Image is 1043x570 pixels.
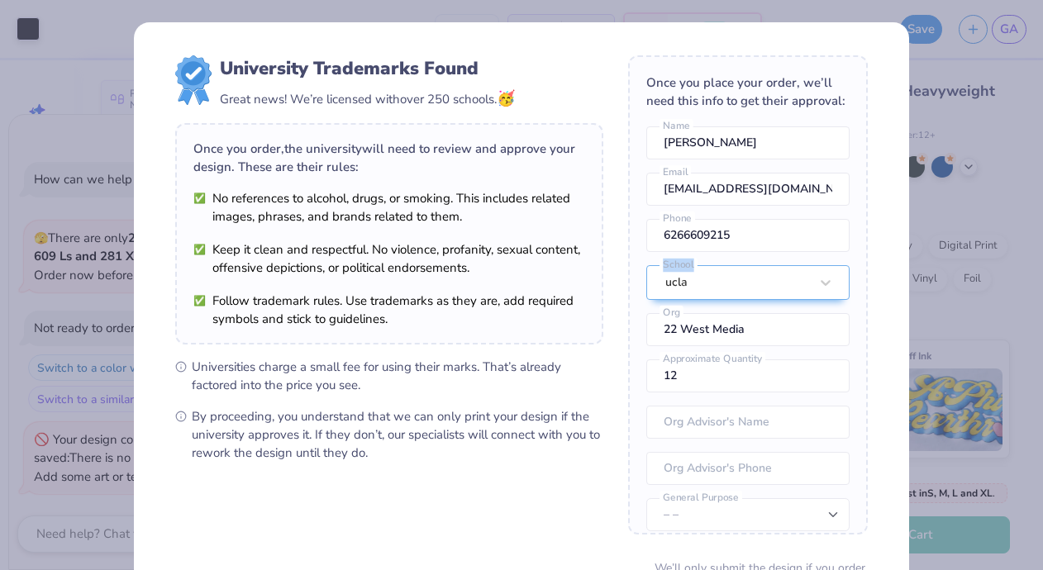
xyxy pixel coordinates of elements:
input: Org [646,313,850,346]
input: Org Advisor's Name [646,406,850,439]
div: Once you place your order, we’ll need this info to get their approval: [646,74,850,110]
div: Once you order, the university will need to review and approve your design. These are their rules: [193,140,585,176]
span: 🥳 [497,88,515,108]
li: No references to alcohol, drugs, or smoking. This includes related images, phrases, and brands re... [193,189,585,226]
input: Approximate Quantity [646,359,850,392]
span: By proceeding, you understand that we can only print your design if the university approves it. I... [192,407,603,462]
input: Name [646,126,850,159]
input: Email [646,173,850,206]
img: license-marks-badge.png [175,55,212,105]
li: Keep it clean and respectful. No violence, profanity, sexual content, offensive depictions, or po... [193,240,585,277]
div: Great news! We’re licensed with over 250 schools. [220,88,515,110]
span: Universities charge a small fee for using their marks. That’s already factored into the price you... [192,358,603,394]
input: Org Advisor's Phone [646,452,850,485]
div: University Trademarks Found [220,55,515,82]
input: Phone [646,219,850,252]
li: Follow trademark rules. Use trademarks as they are, add required symbols and stick to guidelines. [193,292,585,328]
